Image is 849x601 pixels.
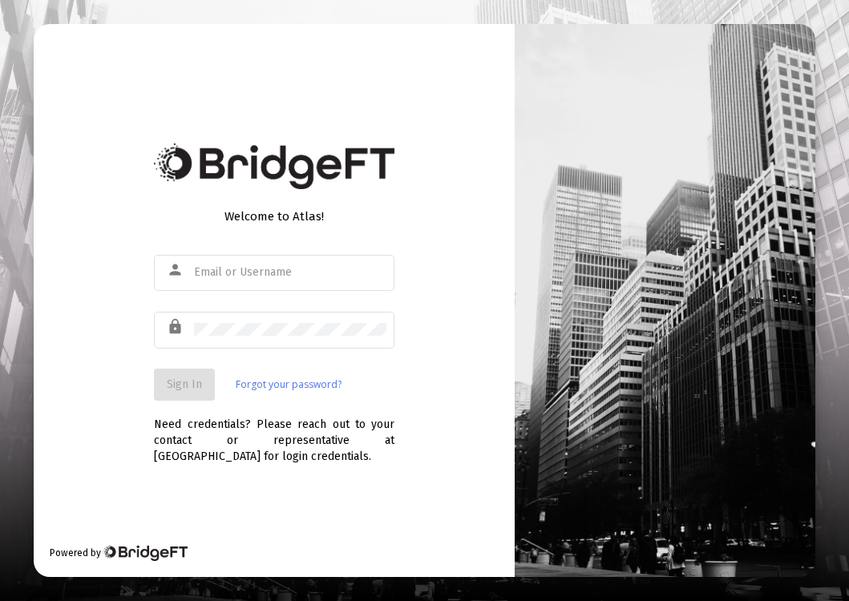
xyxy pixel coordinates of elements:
div: Powered by [50,545,187,561]
div: Need credentials? Please reach out to your contact or representative at [GEOGRAPHIC_DATA] for log... [154,401,394,465]
input: Email or Username [194,266,386,279]
img: Bridge Financial Technology Logo [154,143,394,189]
a: Forgot your password? [236,377,342,393]
button: Sign In [154,369,215,401]
mat-icon: lock [167,317,186,337]
span: Sign In [167,377,202,391]
mat-icon: person [167,260,186,280]
div: Welcome to Atlas! [154,208,394,224]
img: Bridge Financial Technology Logo [103,545,187,561]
